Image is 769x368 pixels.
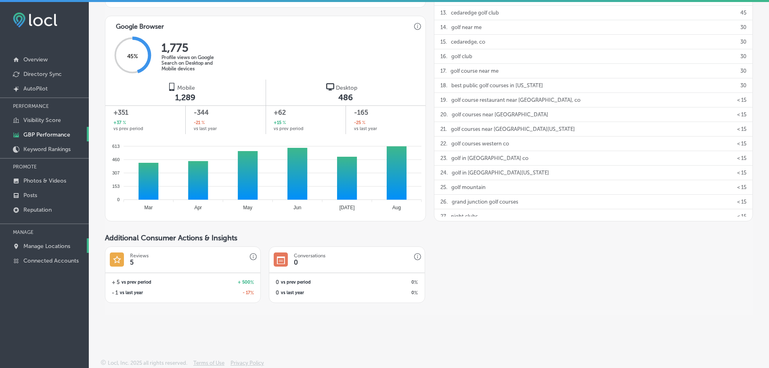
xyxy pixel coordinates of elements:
p: < 15 [737,209,746,223]
span: vs prev period [113,126,143,131]
span: % [250,280,254,285]
p: Connected Accounts [23,257,79,264]
span: % [361,120,365,126]
p: golf in [GEOGRAPHIC_DATA] co [451,151,528,165]
p: 24 . [440,166,448,180]
span: +62 [274,108,337,118]
p: 27 . [440,209,447,223]
p: < 15 [737,151,746,165]
tspan: Aug [392,205,401,210]
span: vs last year [120,290,143,295]
h3: Reviews [130,253,149,259]
p: 30 [740,78,746,93]
p: 13 . [440,6,447,20]
p: 23 . [440,151,447,165]
p: Locl, Inc. 2025 all rights reserved. [108,360,187,366]
h2: -25 [354,120,365,126]
span: vs prev period [274,126,304,131]
tspan: 0 [117,197,119,202]
span: % [250,290,254,296]
tspan: Jun [293,205,301,210]
img: fda3e92497d09a02dc62c9cd864e3231.png [13,13,57,27]
span: Mobile [177,84,195,91]
p: Manage Locations [23,243,70,250]
p: 20 . [440,107,448,122]
span: vs last year [281,290,304,295]
span: +351 [113,108,177,118]
h1: 0 [294,259,298,266]
p: < 15 [737,122,746,136]
h1: 5 [130,259,134,266]
h3: Conversations [294,253,325,259]
tspan: 307 [112,170,119,175]
p: < 15 [737,137,746,151]
span: % [122,120,126,126]
tspan: 153 [112,184,119,189]
span: vs last year [194,126,217,131]
h2: 0 [347,290,418,296]
span: 486 [338,93,353,102]
p: golf courses near [GEOGRAPHIC_DATA][US_STATE] [451,122,575,136]
span: vs prev period [122,280,151,284]
p: 21 . [440,122,447,136]
h2: - 17 [183,290,254,296]
p: 30 [740,35,746,49]
p: 22 . [440,137,447,151]
p: Directory Sync [23,71,62,78]
tspan: May [243,205,252,210]
p: Visibility Score [23,117,61,124]
h2: 0 [276,290,279,296]
p: < 15 [737,93,746,107]
h2: 0 [276,279,279,285]
tspan: 460 [112,157,119,162]
p: 15 . [440,35,447,49]
h2: - 1 [112,290,118,296]
span: vs prev period [281,280,311,284]
span: -165 [354,108,417,118]
p: night clubs [451,209,478,223]
p: Reputation [23,206,52,213]
h2: + 5 [112,279,119,285]
p: 19 . [440,93,447,107]
p: Posts [23,192,37,199]
p: < 15 [737,180,746,194]
p: golf near me [451,20,482,34]
h2: + 500 [183,280,254,285]
p: best public golf courses in [US_STATE] [451,78,543,93]
span: 1,289 [175,93,195,102]
span: % [414,280,418,285]
p: < 15 [737,195,746,209]
tspan: [DATE] [339,205,355,210]
p: 25 . [440,180,447,194]
span: % [281,120,286,126]
span: Additional Consumer Actions & Insights [105,233,237,242]
p: grand junction golf courses [452,195,518,209]
p: 14 . [440,20,447,34]
img: logo [168,83,176,91]
p: Profile views on Google Search on Desktop and Mobile devices [161,55,226,71]
p: < 15 [737,166,746,180]
p: 16 . [440,49,447,63]
span: Desktop [336,84,357,91]
p: Keyword Rankings [23,146,71,153]
p: 18 . [440,78,447,93]
p: < 15 [737,107,746,122]
p: 30 [740,20,746,34]
span: % [414,290,418,296]
p: 17 . [440,64,446,78]
h2: 1,775 [161,41,226,55]
h2: -21 [194,120,205,126]
h3: Google Browser [109,16,170,33]
p: 30 [740,49,746,63]
h2: +37 [113,120,126,126]
h2: +15 [274,120,286,126]
p: Overview [23,56,48,63]
span: vs last year [354,126,377,131]
p: golf in [GEOGRAPHIC_DATA][US_STATE] [452,166,549,180]
span: 45 % [127,53,138,60]
img: logo [326,83,334,91]
p: 45 [740,6,746,20]
p: AutoPilot [23,85,48,92]
tspan: Mar [144,205,153,210]
p: golf mountain [451,180,486,194]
